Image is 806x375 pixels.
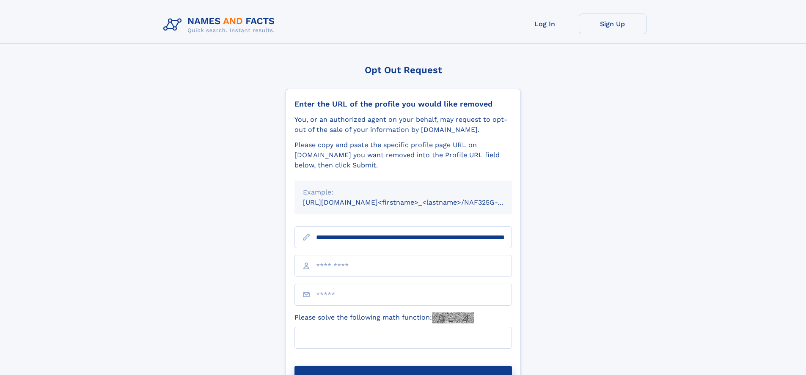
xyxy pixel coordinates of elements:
[303,198,528,206] small: [URL][DOMAIN_NAME]<firstname>_<lastname>/NAF325G-xxxxxxxx
[160,14,282,36] img: Logo Names and Facts
[286,65,521,75] div: Opt Out Request
[579,14,646,34] a: Sign Up
[294,312,474,323] label: Please solve the following math function:
[511,14,579,34] a: Log In
[303,187,503,197] div: Example:
[294,99,512,109] div: Enter the URL of the profile you would like removed
[294,140,512,170] div: Please copy and paste the specific profile page URL on [DOMAIN_NAME] you want removed into the Pr...
[294,115,512,135] div: You, or an authorized agent on your behalf, may request to opt-out of the sale of your informatio...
